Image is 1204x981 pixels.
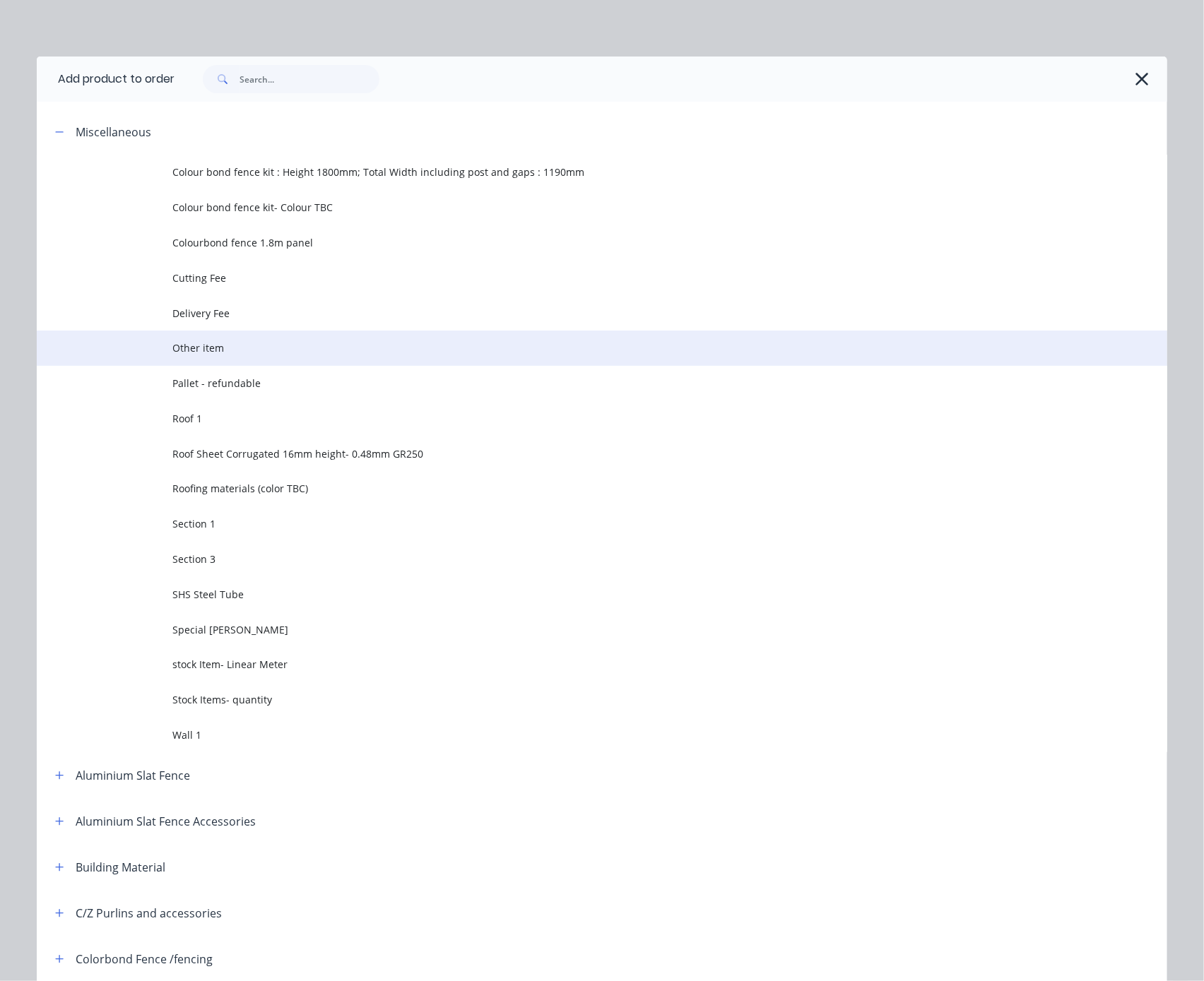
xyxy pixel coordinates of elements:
span: Section 3 [172,552,968,566]
div: Miscellaneous [76,124,151,141]
span: Wall 1 [172,727,968,742]
span: Special [PERSON_NAME] [172,622,968,637]
div: Add product to order [37,57,175,102]
div: Aluminium Slat Fence [76,767,190,784]
span: Section 1 [172,516,968,531]
span: Delivery Fee [172,306,968,321]
span: Colour bond fence kit- Colour TBC [172,200,968,215]
span: stock Item- Linear Meter [172,657,968,672]
span: Other item [172,340,968,355]
span: Roof 1 [172,411,968,426]
span: Cutting Fee [172,270,968,285]
input: Search... [240,65,379,93]
span: Roofing materials (color TBC) [172,481,968,496]
span: Colourbond fence 1.8m panel [172,235,968,250]
span: Stock Items- quantity [172,692,968,707]
span: Colour bond fence kit : Height 1800mm; Total Width including post and gaps : 1190mm [172,165,968,179]
span: Pallet - refundable [172,376,968,391]
div: Aluminium Slat Fence Accessories [76,813,256,830]
div: Building Material [76,859,165,876]
div: C/Z Purlins and accessories [76,905,222,922]
div: Colorbond Fence /fencing [76,951,213,968]
span: Roof Sheet Corrugated 16mm height- 0.48mm GR250 [172,446,968,461]
span: SHS Steel Tube [172,587,968,602]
